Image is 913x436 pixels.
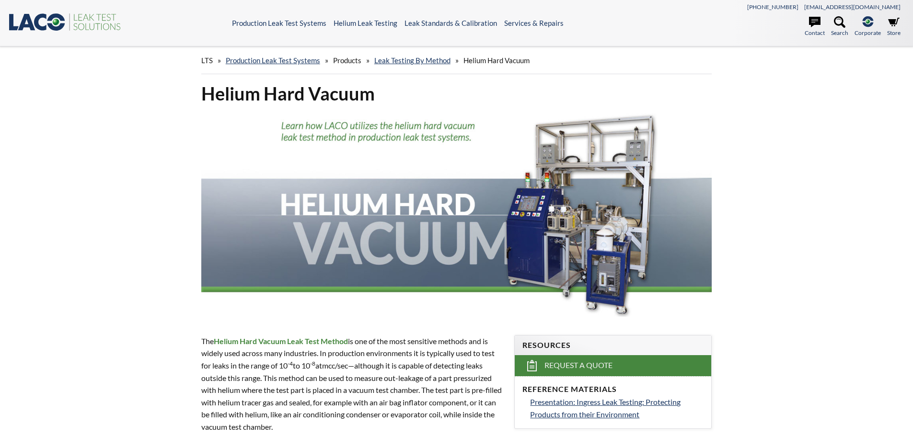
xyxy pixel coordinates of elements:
a: Leak Testing by Method [374,56,451,65]
sup: -4 [288,360,293,367]
h1: Helium Hard Vacuum [201,82,712,105]
div: » » » » [201,47,712,74]
a: [PHONE_NUMBER] [747,3,798,11]
sup: -8 [310,360,315,367]
span: Presentation: Ingress Leak Testing: Protecting Products from their Environment [530,397,681,419]
a: Production Leak Test Systems [232,19,326,27]
a: Services & Repairs [504,19,564,27]
a: Presentation: Ingress Leak Testing: Protecting Products from their Environment [530,396,704,420]
a: Helium Leak Testing [334,19,397,27]
a: Request a Quote [515,355,711,376]
img: Helium Hard Vacuum header [201,113,712,317]
a: [EMAIL_ADDRESS][DOMAIN_NAME] [804,3,901,11]
a: Store [887,16,901,37]
h4: Resources [522,340,704,350]
span: Corporate [855,28,881,37]
span: Request a Quote [544,360,613,370]
span: Products [333,56,361,65]
h4: Reference Materials [522,384,704,394]
a: Leak Standards & Calibration [404,19,497,27]
span: LTS [201,56,213,65]
a: Production Leak Test Systems [226,56,320,65]
a: Contact [805,16,825,37]
a: Search [831,16,848,37]
strong: Helium Hard Vacuum Leak Test Method [214,336,348,346]
span: Helium Hard Vacuum [463,56,530,65]
p: The is one of the most sensitive methods and is widely used across many industries. In production... [201,335,503,433]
